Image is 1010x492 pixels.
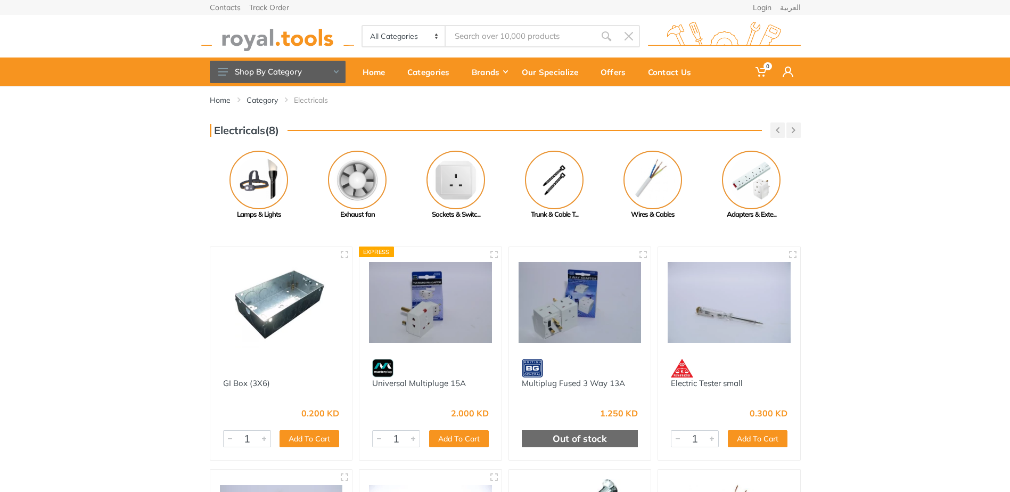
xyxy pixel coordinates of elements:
div: Out of stock [522,430,638,447]
div: Offers [593,61,641,83]
a: Trunk & Cable T... [505,151,604,220]
a: Category [247,95,278,105]
img: Royal Tools - Universal Multipluge 15A [369,257,492,349]
img: Royal - Lamps & Lights [229,151,288,209]
button: Add To Cart [429,430,489,447]
div: Home [355,61,400,83]
a: Universal Multipluge 15A [372,378,466,388]
div: 1.250 KD [600,409,638,417]
a: Sockets & Switc... [407,151,505,220]
div: 2.000 KD [451,409,489,417]
div: Our Specialize [514,61,593,83]
a: Categories [400,58,464,86]
div: Express [359,247,394,257]
input: Site search [446,25,595,47]
div: 0.200 KD [301,409,339,417]
img: Royal - Sockets & Switches [426,151,485,209]
div: Adapters & Exte... [702,209,801,220]
div: Trunk & Cable T... [505,209,604,220]
img: Royal - Exhaust fan [328,151,387,209]
li: Electricals [294,95,344,105]
a: Offers [593,58,641,86]
div: 0.300 KD [750,409,787,417]
div: Sockets & Switc... [407,209,505,220]
nav: breadcrumb [210,95,801,105]
a: Track Order [249,4,289,11]
div: Exhaust fan [308,209,407,220]
a: Contacts [210,4,241,11]
button: Shop By Category [210,61,346,83]
img: 61.webp [671,359,693,378]
a: Login [753,4,771,11]
div: Lamps & Lights [210,209,308,220]
a: Contact Us [641,58,706,86]
a: GI Box (3X6) [223,378,270,388]
a: Multiplug Fused 3 Way 13A [522,378,625,388]
a: Wires & Cables [604,151,702,220]
a: Our Specialize [514,58,593,86]
img: Royal - Adapters & Extensions [722,151,781,209]
img: Royal - Wires & Cables [623,151,682,209]
h3: Electricals(8) [210,124,279,137]
div: Contact Us [641,61,706,83]
img: Royal Tools - GI Box (3X6) [220,257,343,349]
img: royal.tools Logo [648,22,801,51]
div: Categories [400,61,464,83]
img: 4.webp [522,359,543,378]
img: 1.webp [223,359,245,378]
button: Add To Cart [280,430,339,447]
a: 0 [748,58,775,86]
select: Category [363,26,446,46]
div: Brands [464,61,514,83]
span: 0 [763,62,772,70]
a: Adapters & Exte... [702,151,801,220]
img: Royal Tools - Multiplug Fused 3 Way 13A [519,257,642,349]
img: Royal Tools - Electric Tester small [668,257,791,349]
img: 5.webp [372,359,393,378]
a: Exhaust fan [308,151,407,220]
a: Home [355,58,400,86]
a: Home [210,95,231,105]
a: العربية [780,4,801,11]
a: Lamps & Lights [210,151,308,220]
img: Royal - Trunk & Cable Tie [525,151,584,209]
img: royal.tools Logo [201,22,354,51]
div: Wires & Cables [604,209,702,220]
button: Add To Cart [728,430,787,447]
a: Electric Tester small [671,378,743,388]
